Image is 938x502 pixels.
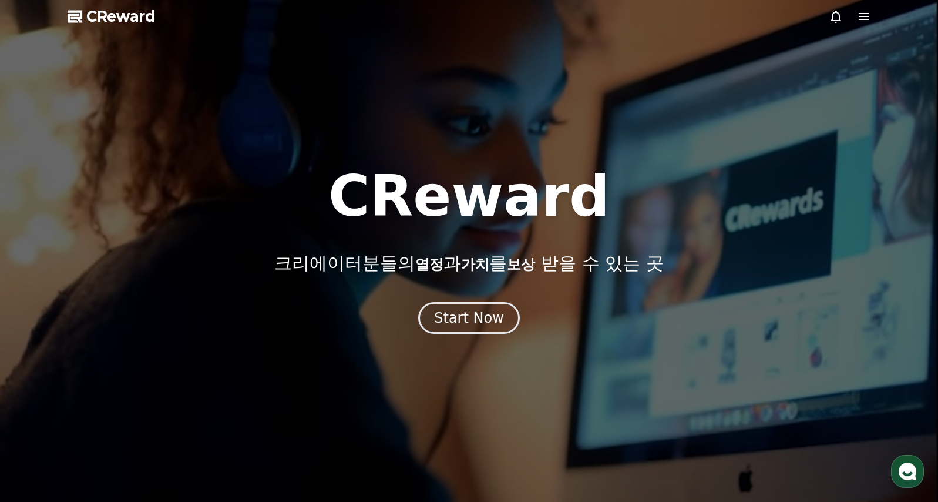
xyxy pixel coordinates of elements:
[418,302,520,334] button: Start Now
[415,256,443,273] span: 열정
[461,256,489,273] span: 가치
[328,168,610,225] h1: CReward
[418,314,520,325] a: Start Now
[181,390,196,400] span: 설정
[86,7,156,26] span: CReward
[37,390,44,400] span: 홈
[274,253,663,274] p: 크리에이터분들의 과 를 받을 수 있는 곳
[152,373,226,402] a: 설정
[78,373,152,402] a: 대화
[4,373,78,402] a: 홈
[107,391,122,400] span: 대화
[507,256,535,273] span: 보상
[434,309,504,327] div: Start Now
[68,7,156,26] a: CReward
